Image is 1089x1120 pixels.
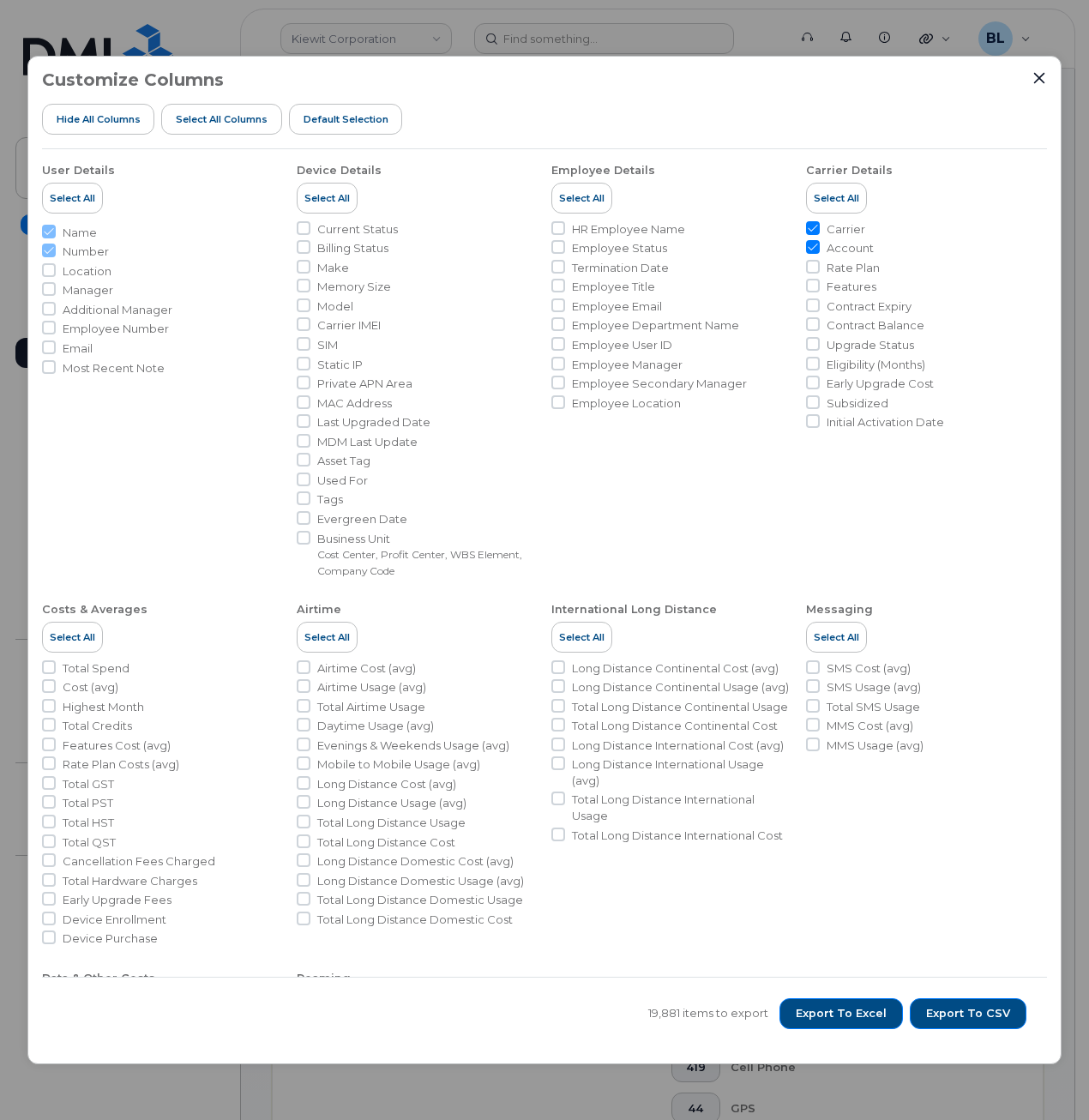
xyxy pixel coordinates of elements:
[63,263,111,280] span: Location
[551,163,655,178] div: Employee Details
[317,873,524,889] span: Long Distance Domestic Usage (avg)
[317,298,353,315] span: Model
[814,191,859,205] span: Select All
[648,1005,768,1021] span: 19,881 items to export
[289,104,403,135] button: Default Selection
[304,630,350,644] span: Select All
[317,473,368,489] span: Used For
[317,756,480,773] span: Mobile to Mobile Usage (avg)
[806,163,893,178] div: Carrier Details
[827,679,921,695] span: SMS Usage (avg)
[317,511,407,527] span: Evergreen Date
[63,302,172,318] span: Additional Manager
[42,602,147,617] div: Costs & Averages
[317,815,466,831] span: Total Long Distance Usage
[827,279,876,295] span: Features
[297,602,341,617] div: Airtime
[42,163,115,178] div: User Details
[297,971,351,986] div: Roaming
[57,112,141,126] span: Hide All Columns
[317,221,398,238] span: Current Status
[42,183,103,214] button: Select All
[63,815,114,831] span: Total HST
[572,699,788,715] span: Total Long Distance Continental Usage
[317,853,514,870] span: Long Distance Domestic Cost (avg)
[63,225,97,241] span: Name
[572,679,789,695] span: Long Distance Continental Usage (avg)
[1014,1045,1076,1107] iframe: Messenger Launcher
[50,191,95,205] span: Select All
[317,548,522,577] small: Cost Center, Profit Center, WBS Element, Company Code
[297,622,358,653] button: Select All
[317,357,363,373] span: Static IP
[910,998,1026,1029] button: Export to CSV
[317,491,343,508] span: Tags
[297,163,382,178] div: Device Details
[161,104,282,135] button: Select all Columns
[63,776,114,792] span: Total GST
[827,357,925,373] span: Eligibility (Months)
[572,660,779,677] span: Long Distance Continental Cost (avg)
[806,183,867,214] button: Select All
[1032,70,1047,86] button: Close
[572,221,685,238] span: HR Employee Name
[551,183,612,214] button: Select All
[63,738,171,754] span: Features Cost (avg)
[317,395,392,412] span: MAC Address
[317,260,349,276] span: Make
[63,853,215,870] span: Cancellation Fees Charged
[551,602,717,617] div: International Long Distance
[317,776,456,792] span: Long Distance Cost (avg)
[317,834,455,851] span: Total Long Distance Cost
[827,221,865,238] span: Carrier
[926,1006,1010,1021] span: Export to CSV
[63,699,144,715] span: Highest Month
[63,360,165,376] span: Most Recent Note
[317,679,426,695] span: Airtime Usage (avg)
[317,912,513,928] span: Total Long Distance Domestic Cost
[559,630,605,644] span: Select All
[317,317,381,334] span: Carrier IMEI
[317,892,523,908] span: Total Long Distance Domestic Usage
[317,414,430,431] span: Last Upgraded Date
[572,828,783,844] span: Total Long Distance International Cost
[63,282,113,298] span: Manager
[63,660,129,677] span: Total Spend
[827,298,912,315] span: Contract Expiry
[796,1006,887,1021] span: Export to Excel
[572,718,778,734] span: Total Long Distance Continental Cost
[297,183,358,214] button: Select All
[572,376,747,392] span: Employee Secondary Manager
[176,112,268,126] span: Select all Columns
[317,660,416,677] span: Airtime Cost (avg)
[317,699,425,715] span: Total Airtime Usage
[572,337,672,353] span: Employee User ID
[317,738,509,754] span: Evenings & Weekends Usage (avg)
[559,191,605,205] span: Select All
[827,376,934,392] span: Early Upgrade Cost
[63,321,169,337] span: Employee Number
[317,434,418,450] span: MDM Last Update
[63,892,171,908] span: Early Upgrade Fees
[572,317,739,334] span: Employee Department Name
[572,260,669,276] span: Termination Date
[827,699,920,715] span: Total SMS Usage
[572,738,784,754] span: Long Distance International Cost (avg)
[572,792,792,823] span: Total Long Distance International Usage
[304,112,388,126] span: Default Selection
[317,531,538,547] span: Business Unit
[63,679,118,695] span: Cost (avg)
[317,376,412,392] span: Private APN Area
[63,912,166,928] span: Device Enrollment
[317,337,338,353] span: SIM
[806,602,873,617] div: Messaging
[42,622,103,653] button: Select All
[827,317,924,334] span: Contract Balance
[572,357,683,373] span: Employee Manager
[827,414,944,431] span: Initial Activation Date
[317,240,388,256] span: Billing Status
[63,340,93,357] span: Email
[63,834,116,851] span: Total QST
[572,756,792,788] span: Long Distance International Usage (avg)
[827,660,911,677] span: SMS Cost (avg)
